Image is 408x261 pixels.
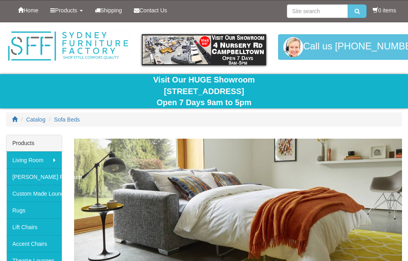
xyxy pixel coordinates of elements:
a: Products [44,0,88,20]
a: Shipping [89,0,128,20]
a: Custom Made Lounges [6,185,62,202]
a: [PERSON_NAME] Furniture [6,168,62,185]
a: Catalog [26,116,45,123]
div: Products [6,135,62,151]
span: Contact Us [139,7,167,14]
img: Sydney Furniture Factory [6,30,130,62]
a: Rugs [6,202,62,218]
img: showroom.gif [142,34,266,65]
li: 0 items [373,6,396,14]
a: Accent Chairs [6,235,62,252]
span: Products [55,7,77,14]
a: Contact Us [128,0,173,20]
span: Home [24,7,38,14]
div: Visit Our HUGE Showroom [STREET_ADDRESS] Open 7 Days 9am to 5pm [6,74,402,108]
a: Home [12,0,44,20]
input: Site search [287,4,348,18]
a: Sofa Beds [54,116,80,123]
a: Living Room [6,151,62,168]
span: Shipping [100,7,122,14]
a: Lift Chairs [6,218,62,235]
